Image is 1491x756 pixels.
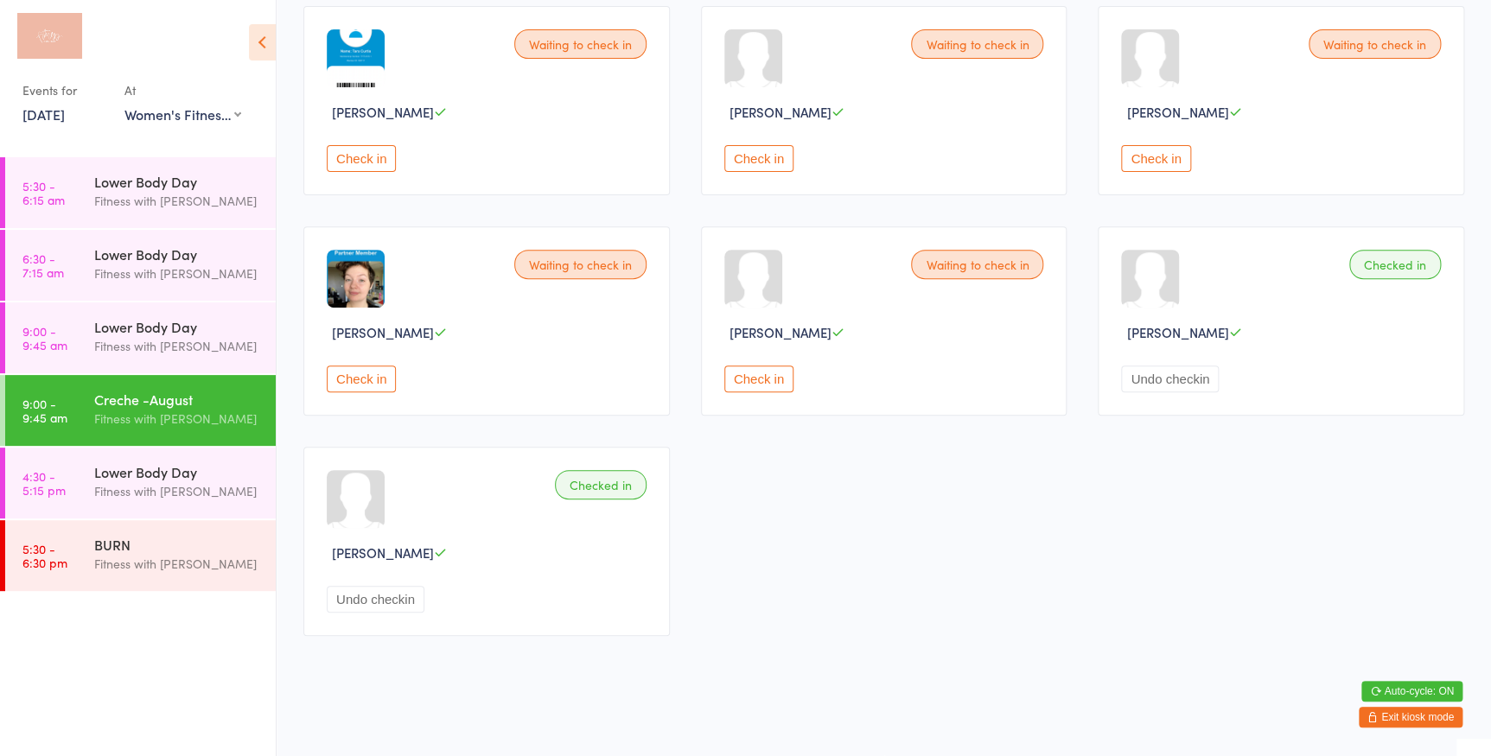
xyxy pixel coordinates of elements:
[332,543,434,562] span: [PERSON_NAME]
[1309,29,1441,59] div: Waiting to check in
[17,13,82,59] img: Fitness with Zoe
[94,264,261,283] div: Fitness with [PERSON_NAME]
[94,172,261,191] div: Lower Body Day
[1126,323,1228,341] span: [PERSON_NAME]
[911,250,1043,279] div: Waiting to check in
[94,245,261,264] div: Lower Body Day
[22,542,67,569] time: 5:30 - 6:30 pm
[124,76,241,105] div: At
[724,365,793,392] button: Check in
[5,520,276,591] a: 5:30 -6:30 pmBURNFitness with [PERSON_NAME]
[555,470,647,499] div: Checked in
[5,302,276,373] a: 9:00 -9:45 amLower Body DayFitness with [PERSON_NAME]
[94,535,261,554] div: BURN
[327,29,385,87] img: image1747278123.png
[730,323,832,341] span: [PERSON_NAME]
[94,191,261,211] div: Fitness with [PERSON_NAME]
[327,586,424,613] button: Undo checkin
[911,29,1043,59] div: Waiting to check in
[94,317,261,336] div: Lower Body Day
[22,397,67,424] time: 9:00 - 9:45 am
[724,145,793,172] button: Check in
[94,336,261,356] div: Fitness with [PERSON_NAME]
[327,250,385,308] img: image1728004934.png
[5,230,276,301] a: 6:30 -7:15 amLower Body DayFitness with [PERSON_NAME]
[1121,365,1219,392] button: Undo checkin
[124,105,241,124] div: Women's Fitness Studio- [STREET_ADDRESS]
[94,481,261,501] div: Fitness with [PERSON_NAME]
[332,103,434,121] span: [PERSON_NAME]
[514,250,647,279] div: Waiting to check in
[5,448,276,518] a: 4:30 -5:15 pmLower Body DayFitness with [PERSON_NAME]
[5,157,276,228] a: 5:30 -6:15 amLower Body DayFitness with [PERSON_NAME]
[514,29,647,59] div: Waiting to check in
[1359,707,1462,727] button: Exit kiosk mode
[332,323,434,341] span: [PERSON_NAME]
[1121,145,1190,172] button: Check in
[1349,250,1441,279] div: Checked in
[94,462,261,481] div: Lower Body Day
[1126,103,1228,121] span: [PERSON_NAME]
[327,365,396,392] button: Check in
[22,324,67,352] time: 9:00 - 9:45 am
[5,375,276,446] a: 9:00 -9:45 amCreche -AugustFitness with [PERSON_NAME]
[22,251,64,279] time: 6:30 - 7:15 am
[94,390,261,409] div: Creche -August
[22,76,107,105] div: Events for
[22,469,66,497] time: 4:30 - 5:15 pm
[1361,681,1462,702] button: Auto-cycle: ON
[22,179,65,206] time: 5:30 - 6:15 am
[94,409,261,429] div: Fitness with [PERSON_NAME]
[22,105,65,124] a: [DATE]
[94,554,261,574] div: Fitness with [PERSON_NAME]
[730,103,832,121] span: [PERSON_NAME]
[327,145,396,172] button: Check in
